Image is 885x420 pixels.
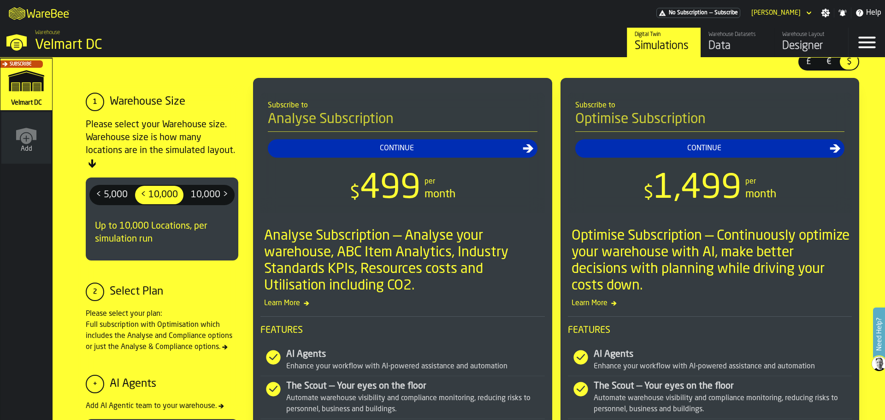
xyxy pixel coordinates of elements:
[656,8,740,18] a: link-to-/wh/i/f27944ef-e44e-4cb8-aca8-30c52093261f/pricing/
[801,56,816,68] span: £
[708,39,767,53] div: Data
[360,172,421,206] span: 499
[86,93,104,111] div: 1
[260,324,545,337] span: Features
[110,377,156,391] div: AI Agents
[268,111,537,132] h4: Analyse Subscription
[92,188,131,202] span: < 5,000
[745,187,776,202] div: month
[708,31,767,38] div: Warehouse Datasets
[260,298,545,309] span: Learn More
[643,184,654,202] span: $
[851,7,885,18] label: button-toggle-Help
[286,348,545,361] div: AI Agents
[745,176,756,187] div: per
[709,10,713,16] span: —
[817,8,834,18] label: button-toggle-Settings
[834,8,851,18] label: button-toggle-Notifications
[86,308,238,353] div: Please select your plan: Full subscription with Optimisation which includes the Analyse and Compl...
[137,188,182,202] span: < 10,000
[286,361,545,372] div: Enhance your workflow with AI-powered assistance and automation
[575,139,845,158] button: button-Continue
[286,380,545,393] div: The Scout — Your eyes on the floor
[86,118,238,170] div: Please select your Warehouse size. Warehouse size is how many locations are in the simulated layout.
[774,28,848,57] a: link-to-/wh/i/f27944ef-e44e-4cb8-aca8-30c52093261f/designer
[635,31,693,38] div: Digital Twin
[798,53,819,71] label: button-switch-multi-£
[135,186,183,204] div: thumb
[575,100,845,111] div: Subscribe to
[594,361,852,372] div: Enhance your workflow with AI-powered assistance and automation
[866,7,881,18] span: Help
[264,228,545,294] div: Analyse Subscription — Analyse your warehouse, ABC Item Analytics, Industry Standards KPIs, Resou...
[594,348,852,361] div: AI Agents
[90,186,133,204] div: thumb
[654,172,742,206] span: 1,499
[849,28,885,57] label: button-toggle-Menu
[627,28,701,57] a: link-to-/wh/i/f27944ef-e44e-4cb8-aca8-30c52093261f/simulations
[187,188,232,202] span: 10,000 >
[185,186,234,204] div: thumb
[840,54,858,70] div: thumb
[874,308,884,360] label: Need Help?
[350,184,360,202] span: $
[751,9,801,17] div: DropdownMenuValue-Anton Hikal
[110,95,185,109] div: Warehouse Size
[701,28,774,57] a: link-to-/wh/i/f27944ef-e44e-4cb8-aca8-30c52093261f/data
[819,53,839,71] label: button-switch-multi-€
[842,56,856,68] span: $
[89,185,134,205] label: button-switch-multi-< 5,000
[820,54,838,70] div: thumb
[594,380,852,393] div: The Scout — Your eyes on the floor
[86,401,238,412] div: Add AI Agentic team to your warehouse.
[35,37,284,53] div: Velmart DC
[572,228,852,294] div: Optimise Subscription — Continuously optimize your warehouse with AI, make better decisions with ...
[0,59,52,112] a: link-to-/wh/i/f27944ef-e44e-4cb8-aca8-30c52093261f/simulations
[86,375,104,393] div: +
[425,176,435,187] div: per
[748,7,814,18] div: DropdownMenuValue-Anton Hikal
[568,324,852,337] span: Features
[268,139,537,158] button: button-Continue
[782,39,841,53] div: Designer
[799,54,818,70] div: thumb
[286,393,545,415] div: Automate warehouse visibility and compliance monitoring, reducing risks to personnel, business an...
[86,283,104,301] div: 2
[110,284,163,299] div: Select Plan
[21,145,32,153] span: Add
[594,393,852,415] div: Automate warehouse visibility and compliance monitoring, reducing risks to personnel, business an...
[782,31,841,38] div: Warehouse Layout
[839,53,859,71] label: button-switch-multi-$
[568,298,852,309] span: Learn More
[425,187,455,202] div: month
[268,100,537,111] div: Subscribe to
[184,185,235,205] label: button-switch-multi-10,000 >
[271,143,523,154] div: Continue
[89,213,235,253] div: Up to 10,000 Locations, per simulation run
[35,30,60,36] span: Warehouse
[10,62,31,67] span: Subscribe
[635,39,693,53] div: Simulations
[821,56,836,68] span: €
[579,143,830,154] div: Continue
[134,185,184,205] label: button-switch-multi-< 10,000
[669,10,708,16] span: No Subscription
[714,10,738,16] span: Subscribe
[656,8,740,18] div: Menu Subscription
[575,111,845,132] h4: Optimise Subscription
[1,112,51,166] a: link-to-/wh/new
